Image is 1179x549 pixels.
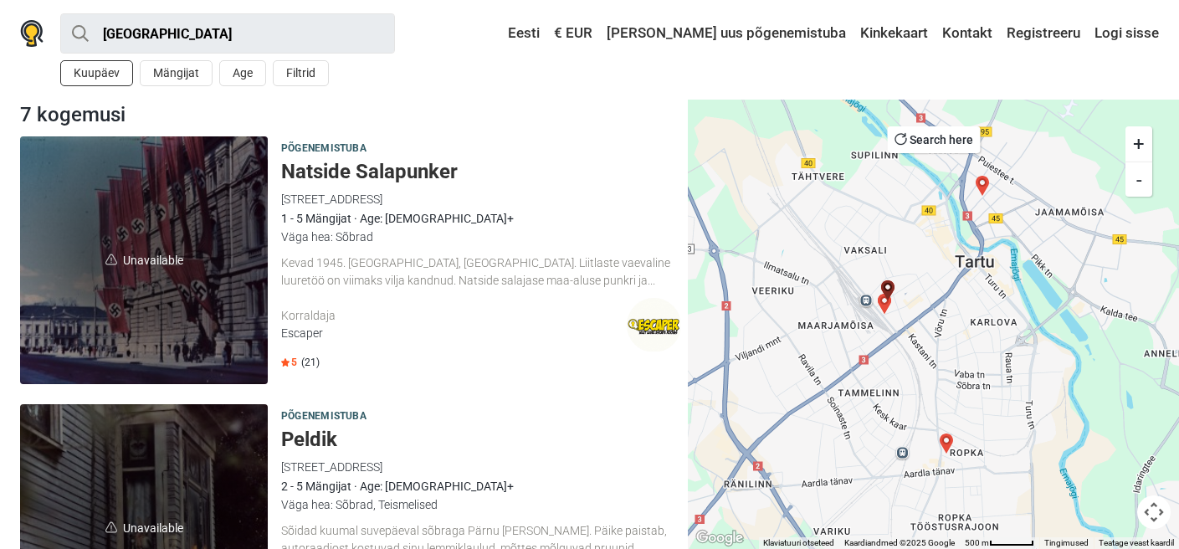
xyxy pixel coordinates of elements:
div: Escaper [281,325,627,342]
span: Põgenemistuba [281,408,367,426]
span: Unavailable [20,136,268,384]
a: Logi sisse [1090,18,1159,49]
span: Põgenemistuba [281,140,367,158]
span: 5 [281,356,297,369]
div: Kevad 1945. [GEOGRAPHIC_DATA], [GEOGRAPHIC_DATA]. Liitlaste vaevaline luuretöö on viimaks vilja k... [281,254,681,290]
button: Search here [887,126,980,153]
div: [STREET_ADDRESS] [281,458,681,476]
div: 7 kogemusi [13,100,688,130]
a: [PERSON_NAME] uus põgenemistuba [602,18,850,49]
img: unavailable [105,521,117,533]
a: Registreeru [1002,18,1084,49]
div: Natside Salapunker [878,280,898,300]
button: Kaardikaamera juhtnupud [1137,495,1171,529]
img: unavailable [105,254,117,265]
div: Väga hea: Sõbrad, Teismelised [281,495,681,514]
div: Hullumeelse pärand [972,176,992,196]
a: Teatage veast kaardil [1099,538,1174,547]
img: Google [692,527,747,549]
a: Eesti [492,18,544,49]
div: Safecracker [936,434,956,454]
h5: Peldik [281,428,681,452]
a: € EUR [550,18,597,49]
a: Tingimused (avaneb uuel vahekaardil) [1044,538,1089,547]
div: 1 - 5 Mängijat · Age: [DEMOGRAPHIC_DATA]+ [281,209,681,228]
h5: Natside Salapunker [281,160,681,184]
img: Star [281,358,290,367]
div: 2 - 5 Mängijat · Age: [DEMOGRAPHIC_DATA]+ [281,477,681,495]
button: Kuupäev [60,60,133,86]
button: Kaardi mõõtkava: 500 m 50 piksli kohta [960,537,1039,549]
button: Filtrid [273,60,329,86]
button: + [1125,126,1152,162]
a: unavailableUnavailable Natside Salapunker [20,136,268,384]
button: Klaviatuuri otseteed [763,537,834,549]
img: Eesti [496,28,508,39]
input: proovi “Tallinn” [60,13,395,54]
button: Age [219,60,266,86]
div: [STREET_ADDRESS] [281,190,681,208]
span: 500 m [965,538,989,547]
div: Väga hea: Sõbrad [281,228,681,246]
a: Kinkekaart [856,18,932,49]
div: Korraldaja [281,307,627,325]
img: Escaper [627,298,681,352]
button: - [1125,162,1152,197]
span: Kaardiandmed ©2025 Google [844,538,955,547]
div: Saag [874,294,895,314]
span: (21) [301,356,320,369]
a: Kontakt [938,18,997,49]
img: Nowescape logo [20,20,44,47]
button: Mängijat [140,60,213,86]
a: Google Mapsis selle piirkonna avamine (avaneb uues aknas) [692,527,747,549]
